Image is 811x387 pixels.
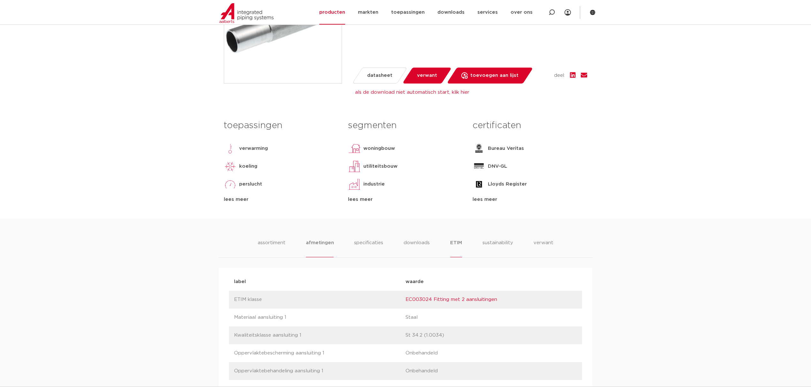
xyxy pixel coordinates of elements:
p: koeling [239,163,257,170]
li: verwant [534,239,553,257]
a: als de download niet automatisch start, klik hier [355,90,469,95]
img: verwarming [224,142,237,155]
h3: toepassingen [224,119,338,132]
img: utiliteitsbouw [348,160,361,173]
p: Kwaliteitsklasse aansluiting 1 [234,332,405,339]
p: utiliteitsbouw [363,163,398,170]
li: assortiment [258,239,285,257]
p: woningbouw [363,145,395,152]
p: DNV-GL [488,163,507,170]
p: perslucht [239,180,262,188]
h3: segmenten [348,119,463,132]
img: Bureau Veritas [473,142,485,155]
img: DNV-GL [473,160,485,173]
span: datasheet [367,70,392,81]
li: downloads [404,239,430,257]
p: label [234,278,405,286]
p: Bureau Veritas [488,145,524,152]
div: lees meer [473,196,587,203]
h3: certificaten [473,119,587,132]
a: EC003024 Fitting met 2 aansluitingen [405,297,497,302]
a: datasheet [352,68,407,84]
p: Onbehandeld [405,349,577,357]
p: verwarming [239,145,268,152]
img: Lloyds Register [473,178,485,191]
p: Oppervlaktebehandeling aansluiting 1 [234,367,405,375]
p: waarde [405,278,577,286]
span: deel: [554,72,565,79]
p: industrie [363,180,385,188]
img: koeling [224,160,237,173]
span: toevoegen aan lijst [470,70,519,81]
a: verwant [402,68,452,84]
p: Lloyds Register [488,180,527,188]
span: verwant [417,70,437,81]
p: Onbehandeld [405,367,577,375]
li: specificaties [354,239,383,257]
div: lees meer [224,196,338,203]
img: woningbouw [348,142,361,155]
p: Oppervlaktebescherming aansluiting 1 [234,349,405,357]
p: ETIM klasse [234,296,405,303]
img: perslucht [224,178,237,191]
p: St 34.2 (1.0034) [405,332,577,339]
li: ETIM [450,239,462,257]
p: Materiaal aansluiting 1 [234,314,405,321]
li: afmetingen [306,239,334,257]
p: Staal [405,314,577,321]
div: lees meer [348,196,463,203]
li: sustainability [482,239,513,257]
img: industrie [348,178,361,191]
